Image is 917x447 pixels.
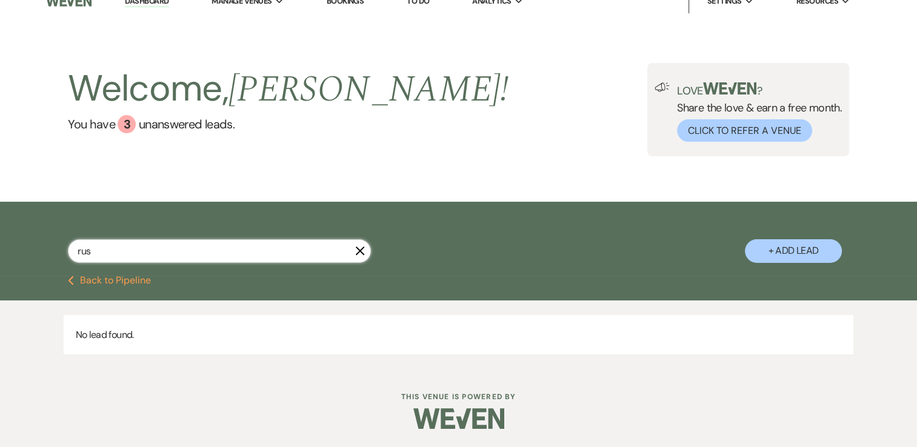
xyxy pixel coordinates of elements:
[745,239,842,263] button: + Add Lead
[68,115,509,133] a: You have 3 unanswered leads.
[68,63,509,115] h2: Welcome,
[118,115,136,133] div: 3
[228,62,509,118] span: [PERSON_NAME] !
[68,239,371,263] input: Search by name, event date, email address or phone number
[413,397,504,440] img: Weven Logo
[670,82,842,142] div: Share the love & earn a free month.
[703,82,757,94] img: weven-logo-green.svg
[68,276,151,285] button: Back to Pipeline
[677,82,842,96] p: Love ?
[655,82,670,92] img: loud-speaker-illustration.svg
[64,315,854,355] p: No lead found.
[677,119,812,142] button: Click to Refer a Venue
